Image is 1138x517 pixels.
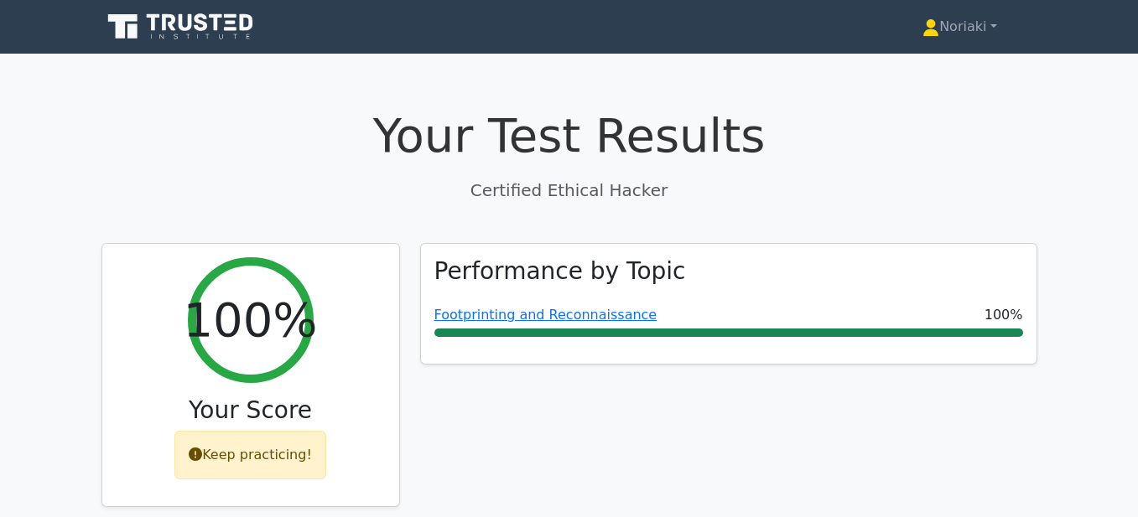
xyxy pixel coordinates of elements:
[434,307,657,323] a: Footprinting and Reconnaissance
[434,257,686,286] h3: Performance by Topic
[116,396,386,425] h3: Your Score
[101,107,1037,163] h1: Your Test Results
[101,178,1037,203] p: Certified Ethical Hacker
[174,431,326,479] div: Keep practicing!
[882,10,1037,44] a: Noriaki
[985,305,1023,325] span: 100%
[183,292,317,348] h2: 100%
